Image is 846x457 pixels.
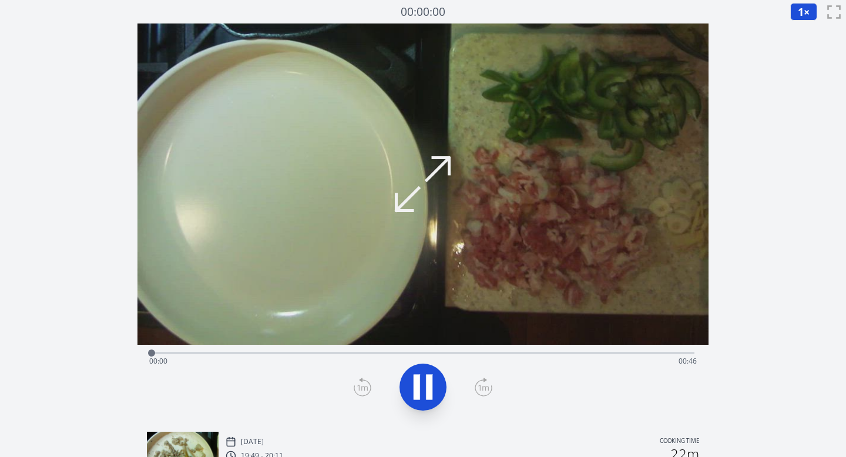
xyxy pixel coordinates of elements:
[660,436,699,447] p: Cooking time
[679,356,697,366] span: 00:46
[241,437,264,446] p: [DATE]
[798,5,804,19] span: 1
[401,4,445,21] a: 00:00:00
[790,3,817,21] button: 1×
